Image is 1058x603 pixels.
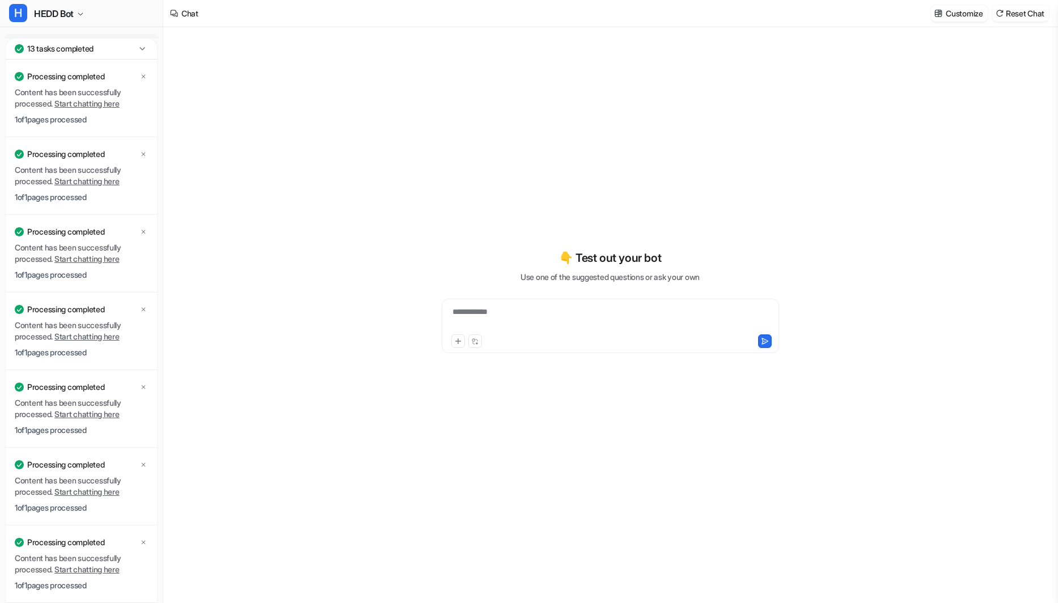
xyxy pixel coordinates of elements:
p: Content has been successfully processed. [15,242,148,265]
p: 1 of 1 pages processed [15,580,148,591]
p: Content has been successfully processed. [15,553,148,575]
p: 1 of 1 pages processed [15,502,148,513]
p: Processing completed [27,148,104,160]
a: Start chatting here [54,409,120,419]
button: Customize [931,5,987,22]
p: Content has been successfully processed. [15,397,148,420]
p: Processing completed [27,304,104,315]
p: 1 of 1 pages processed [15,424,148,436]
p: 1 of 1 pages processed [15,114,148,125]
p: 1 of 1 pages processed [15,269,148,281]
p: 13 tasks completed [27,43,94,54]
a: Start chatting here [54,564,120,574]
p: Customize [946,7,983,19]
a: Start chatting here [54,332,120,341]
button: Reset Chat [992,5,1049,22]
p: 1 of 1 pages processed [15,192,148,203]
p: Processing completed [27,226,104,237]
p: Content has been successfully processed. [15,320,148,342]
span: H [9,4,27,22]
img: customize [934,9,942,18]
p: Content has been successfully processed. [15,475,148,498]
p: Processing completed [27,381,104,393]
span: HEDD Bot [34,6,74,22]
p: Use one of the suggested questions or ask your own [520,271,700,283]
a: Start chatting here [54,487,120,496]
p: Content has been successfully processed. [15,87,148,109]
p: 👇 Test out your bot [559,249,661,266]
p: Content has been successfully processed. [15,164,148,187]
a: Start chatting here [54,99,120,108]
div: Chat [181,7,198,19]
p: Processing completed [27,459,104,470]
a: Chat [5,34,158,50]
img: reset [996,9,1004,18]
a: Start chatting here [54,254,120,264]
p: Processing completed [27,537,104,548]
p: 1 of 1 pages processed [15,347,148,358]
p: Processing completed [27,71,104,82]
a: Start chatting here [54,176,120,186]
